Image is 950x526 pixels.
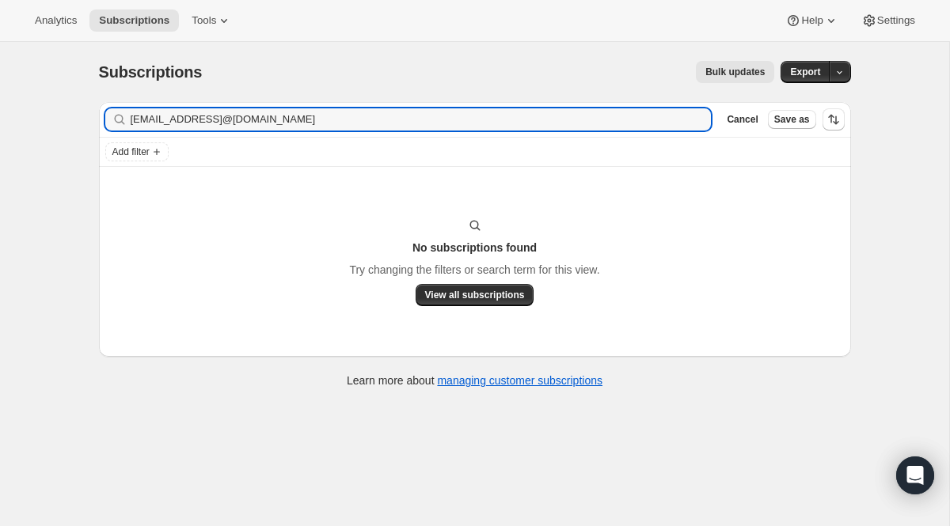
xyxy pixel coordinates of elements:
button: Save as [768,110,816,129]
p: Try changing the filters or search term for this view. [349,262,599,278]
p: Learn more about [347,373,602,388]
input: Filter subscribers [131,108,712,131]
span: Cancel [727,113,758,126]
span: Settings [877,14,915,27]
span: Save as [774,113,810,126]
button: Settings [852,9,925,32]
button: Subscriptions [89,9,179,32]
h3: No subscriptions found [412,240,537,255]
span: Tools [192,14,216,27]
a: managing customer subscriptions [437,374,602,387]
button: Export [781,61,830,83]
span: Help [801,14,823,27]
span: Export [790,66,820,78]
button: View all subscriptions [416,284,534,306]
button: Add filter [105,142,169,161]
button: Bulk updates [696,61,774,83]
button: Analytics [25,9,86,32]
button: Help [776,9,848,32]
button: Cancel [720,110,764,129]
span: Analytics [35,14,77,27]
span: View all subscriptions [425,289,525,301]
span: Subscriptions [99,14,169,27]
button: Tools [182,9,241,32]
span: Subscriptions [99,63,203,81]
span: Bulk updates [705,66,765,78]
button: Sort the results [823,108,845,131]
span: Add filter [112,146,150,158]
div: Open Intercom Messenger [896,456,934,494]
